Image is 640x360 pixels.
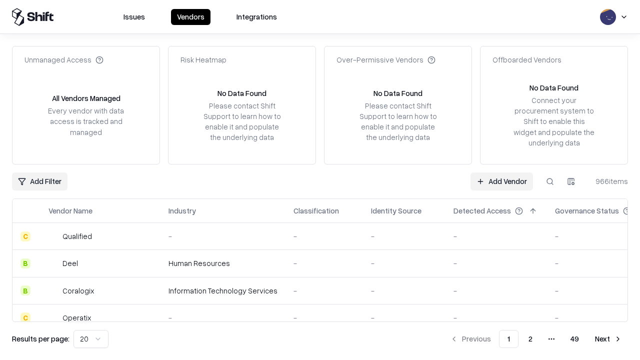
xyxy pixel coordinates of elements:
[117,9,151,25] button: Issues
[12,333,69,344] p: Results per page:
[555,205,619,216] div: Governance Status
[171,9,210,25] button: Vendors
[336,54,435,65] div: Over-Permissive Vendors
[492,54,561,65] div: Offboarded Vendors
[529,82,578,93] div: No Data Found
[293,205,339,216] div: Classification
[48,231,58,241] img: Qualified
[293,258,355,268] div: -
[168,285,277,296] div: Information Technology Services
[62,258,78,268] div: Deel
[453,285,539,296] div: -
[200,100,283,143] div: Please contact Shift Support to learn how to enable it and populate the underlying data
[293,285,355,296] div: -
[48,285,58,295] img: Coralogix
[589,330,628,348] button: Next
[588,176,628,186] div: 966 items
[453,312,539,323] div: -
[453,231,539,241] div: -
[24,54,103,65] div: Unmanaged Access
[20,231,30,241] div: C
[499,330,518,348] button: 1
[453,205,511,216] div: Detected Access
[44,105,127,137] div: Every vendor with data access is tracked and managed
[453,258,539,268] div: -
[293,312,355,323] div: -
[62,285,94,296] div: Coralogix
[371,231,437,241] div: -
[371,258,437,268] div: -
[62,231,92,241] div: Qualified
[470,172,533,190] a: Add Vendor
[12,172,67,190] button: Add Filter
[168,312,277,323] div: -
[371,285,437,296] div: -
[168,205,196,216] div: Industry
[373,88,422,98] div: No Data Found
[293,231,355,241] div: -
[371,312,437,323] div: -
[20,285,30,295] div: B
[217,88,266,98] div: No Data Found
[62,312,91,323] div: Operatix
[48,258,58,268] img: Deel
[20,312,30,322] div: C
[356,100,439,143] div: Please contact Shift Support to learn how to enable it and populate the underlying data
[512,95,595,148] div: Connect your procurement system to Shift to enable this widget and populate the underlying data
[52,93,120,103] div: All Vendors Managed
[520,330,540,348] button: 2
[48,205,92,216] div: Vendor Name
[48,312,58,322] img: Operatix
[180,54,226,65] div: Risk Heatmap
[562,330,587,348] button: 49
[230,9,283,25] button: Integrations
[168,258,277,268] div: Human Resources
[444,330,628,348] nav: pagination
[371,205,421,216] div: Identity Source
[168,231,277,241] div: -
[20,258,30,268] div: B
